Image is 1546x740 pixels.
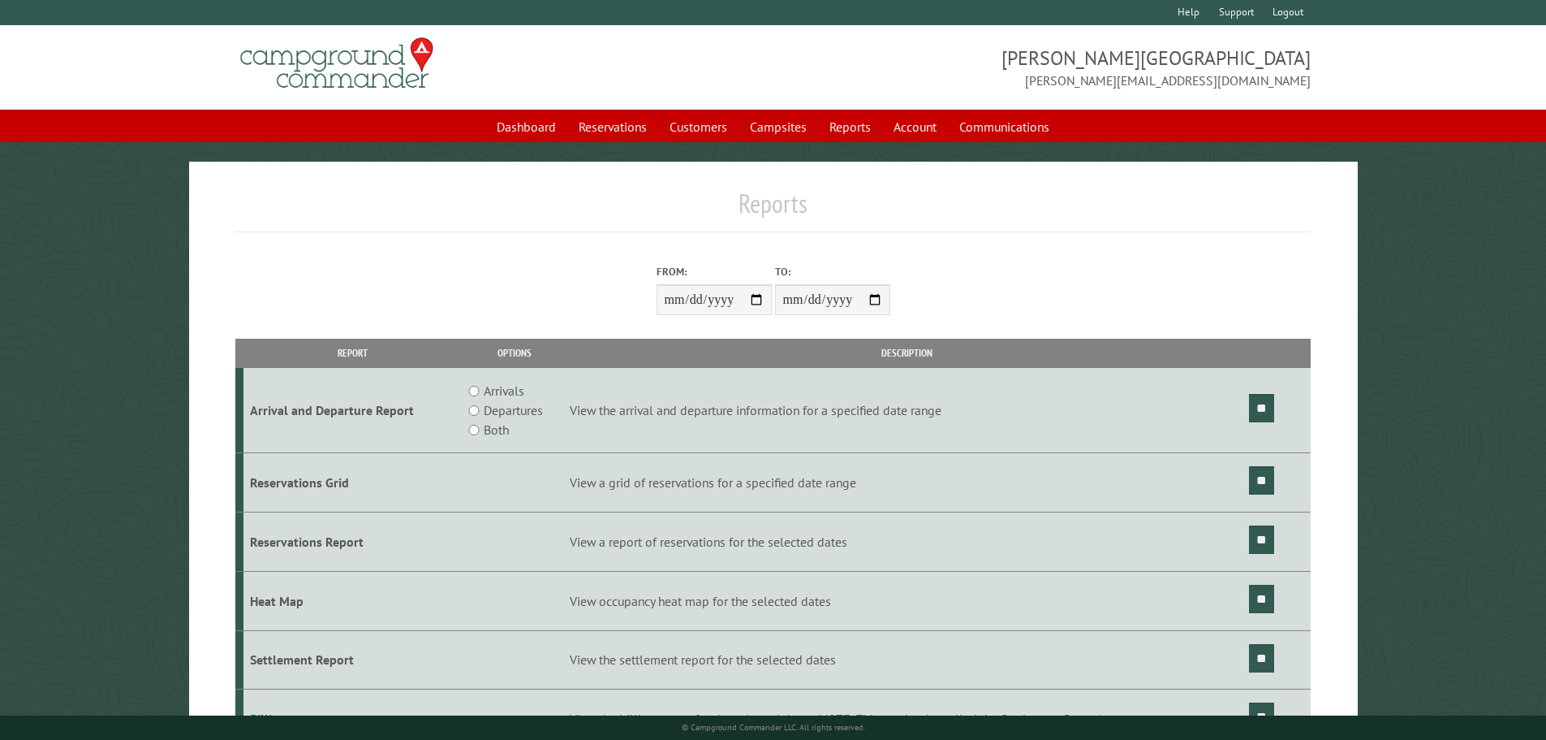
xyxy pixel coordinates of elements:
[569,111,657,142] a: Reservations
[660,111,737,142] a: Customers
[567,453,1247,513] td: View a grid of reservations for a specified date range
[461,339,566,367] th: Options
[682,722,865,733] small: © Campground Commander LLC. All rights reserved.
[567,571,1247,630] td: View occupancy heat map for the selected dates
[243,630,462,690] td: Settlement Report
[884,111,946,142] a: Account
[484,400,543,420] label: Departures
[243,571,462,630] td: Heat Map
[487,111,566,142] a: Dashboard
[484,381,524,400] label: Arrivals
[243,453,462,513] td: Reservations Grid
[820,111,881,142] a: Reports
[657,264,772,279] label: From:
[235,32,438,95] img: Campground Commander
[567,630,1247,690] td: View the settlement report for the selected dates
[950,111,1059,142] a: Communications
[243,512,462,571] td: Reservations Report
[243,368,462,453] td: Arrival and Departure Report
[484,420,509,439] label: Both
[773,45,1311,90] span: [PERSON_NAME][GEOGRAPHIC_DATA] [PERSON_NAME][EMAIL_ADDRESS][DOMAIN_NAME]
[235,188,1311,232] h1: Reports
[740,111,816,142] a: Campsites
[775,264,890,279] label: To:
[567,339,1247,367] th: Description
[567,368,1247,453] td: View the arrival and departure information for a specified date range
[567,512,1247,571] td: View a report of reservations for the selected dates
[243,339,462,367] th: Report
